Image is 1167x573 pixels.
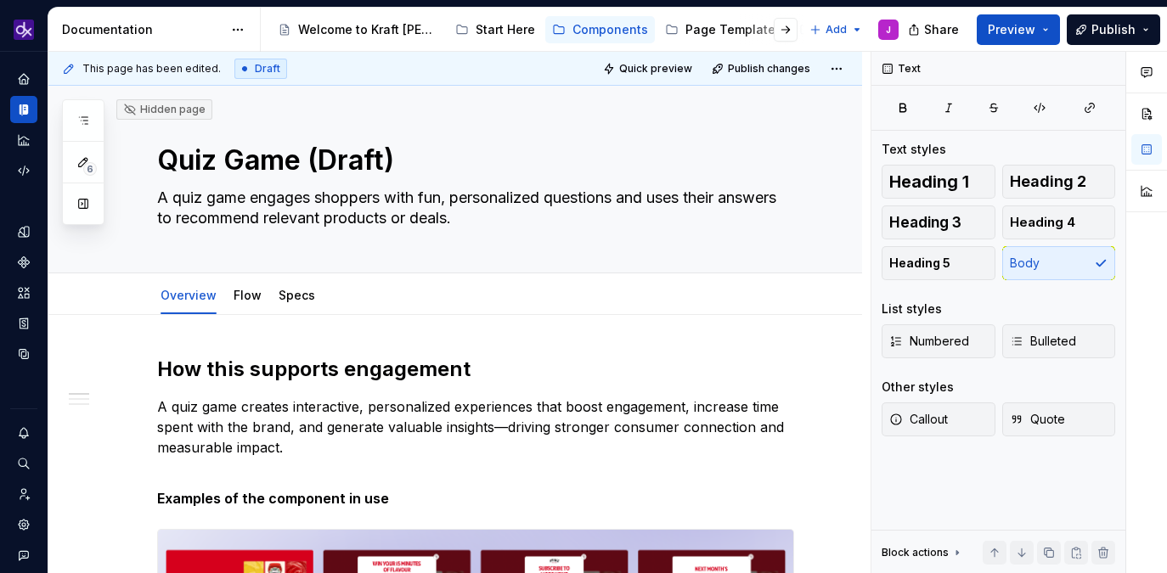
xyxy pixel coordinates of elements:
button: Publish changes [707,57,818,81]
span: Heading 3 [889,214,961,231]
span: Heading 4 [1010,214,1075,231]
a: Page Templates [658,16,789,43]
button: Heading 3 [882,205,995,239]
a: Flow [234,288,262,302]
button: Quote [1002,402,1116,436]
a: Documentation [10,96,37,123]
span: This page has been edited. [82,62,221,76]
a: Design tokens [10,218,37,245]
div: Components [572,21,648,38]
strong: Examples of the component in use [157,490,389,507]
a: Specs [279,288,315,302]
div: Welcome to Kraft [PERSON_NAME] [298,21,438,38]
textarea: Quiz Game (Draft) [154,140,791,181]
a: Settings [10,511,37,538]
button: Callout [882,402,995,436]
button: Heading 5 [882,246,995,280]
button: Numbered [882,324,995,358]
div: Flow [227,277,268,312]
button: Notifications [10,419,37,447]
div: Page Templates [685,21,782,38]
a: Components [10,249,37,276]
div: List styles [882,301,942,317]
a: Welcome to Kraft [PERSON_NAME] [271,16,445,43]
span: Numbered [889,333,969,350]
a: Code automation [10,157,37,184]
button: Search ⌘K [10,450,37,477]
a: Assets [10,279,37,306]
button: Share [899,14,970,45]
span: Draft [255,62,280,76]
span: Heading 2 [1010,173,1086,190]
div: Block actions [882,546,949,559]
span: Heading 1 [889,173,969,190]
div: Block actions [882,541,964,565]
span: Share [924,21,959,38]
a: Storybook stories [10,310,37,337]
div: Specs [272,277,322,312]
a: Start Here [448,16,542,43]
button: Heading 4 [1002,205,1116,239]
span: Publish changes [728,62,810,76]
a: Overview [161,288,217,302]
a: Invite team [10,480,37,508]
button: Quick preview [598,57,700,81]
p: A quiz game creates interactive, personalized experiences that boost engagement, increase time sp... [157,396,794,458]
button: Heading 1 [882,165,995,199]
div: Page tree [271,13,801,47]
span: Quote [1010,411,1065,428]
span: 6 [83,162,97,176]
div: Start Here [476,21,535,38]
button: Heading 2 [1002,165,1116,199]
div: J [886,23,891,37]
span: Bulleted [1010,333,1076,350]
button: Publish [1067,14,1160,45]
img: 0784b2da-6f85-42e6-8793-4468946223dc.png [14,20,34,40]
div: Documentation [62,21,223,38]
a: Components [545,16,655,43]
a: Analytics [10,126,37,154]
span: Publish [1091,21,1136,38]
span: Quick preview [619,62,692,76]
span: Heading 5 [889,255,950,272]
div: Other styles [882,379,954,396]
div: Text styles [882,141,946,158]
a: Data sources [10,340,37,368]
div: Overview [154,277,223,312]
button: Bulleted [1002,324,1116,358]
button: Add [804,18,868,42]
span: Callout [889,411,948,428]
button: Preview [977,14,1060,45]
button: Contact support [10,542,37,569]
h2: How this supports engagement [157,356,794,383]
a: Home [10,65,37,93]
textarea: A quiz game engages shoppers with fun, personalized questions and uses their answers to recommend... [154,184,791,232]
div: Hidden page [123,103,206,116]
span: Add [826,23,847,37]
span: Preview [988,21,1035,38]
